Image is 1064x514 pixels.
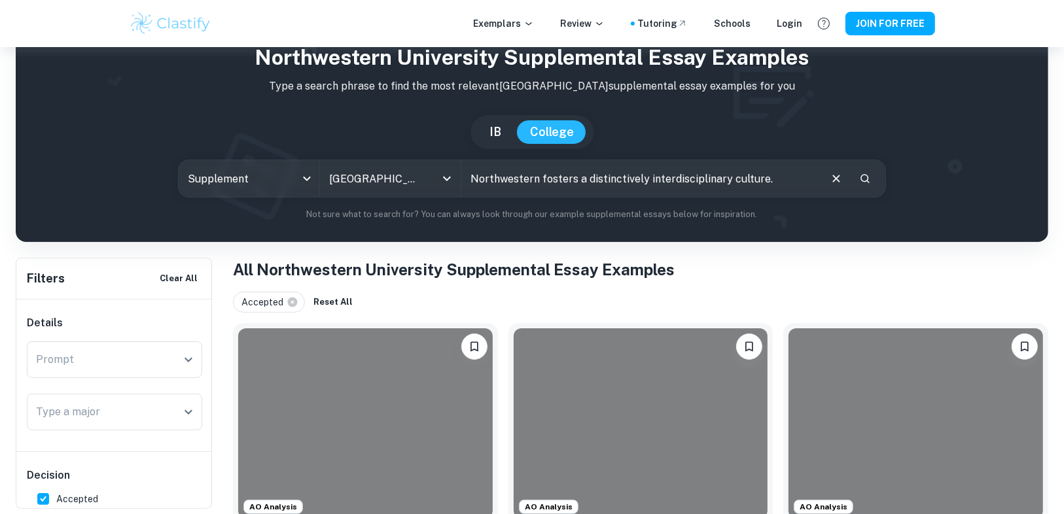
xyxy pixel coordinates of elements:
h1: All Northwestern University Supplemental Essay Examples [233,258,1048,281]
h6: Decision [27,468,202,483]
div: Accepted [233,292,305,313]
button: JOIN FOR FREE [845,12,935,35]
p: Not sure what to search for? You can always look through our example supplemental essays below fo... [26,208,1038,221]
button: IB [477,120,515,144]
div: Supplement [179,160,319,197]
button: Search [854,167,876,190]
button: Help and Feedback [813,12,835,35]
button: Clear All [156,269,201,288]
span: Accepted [56,492,98,506]
a: Login [777,16,802,31]
button: Please log in to bookmark exemplars [461,334,488,360]
h6: Details [27,315,202,331]
span: AO Analysis [520,501,578,513]
img: Clastify logo [129,10,212,37]
button: Clear [824,166,849,191]
button: Open [438,169,456,188]
button: Please log in to bookmark exemplars [1012,334,1038,360]
button: Open [179,351,198,369]
h6: Filters [27,269,65,288]
span: Accepted [241,295,289,309]
p: Type a search phrase to find the most relevant [GEOGRAPHIC_DATA] supplemental essay examples for you [26,78,1038,94]
span: AO Analysis [794,501,853,513]
button: College [518,120,588,144]
button: Please log in to bookmark exemplars [736,334,762,360]
p: Exemplars [473,16,534,31]
span: AO Analysis [244,501,302,513]
input: E.g. I want to major in computer science, I helped in a soup kitchen, I want to join the debate t... [461,160,819,197]
a: Schools [714,16,751,31]
a: Tutoring [637,16,688,31]
p: Review [560,16,605,31]
button: Open [179,403,198,421]
h1: Northwestern University Supplemental Essay Examples [26,42,1038,73]
button: Reset All [310,292,356,312]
